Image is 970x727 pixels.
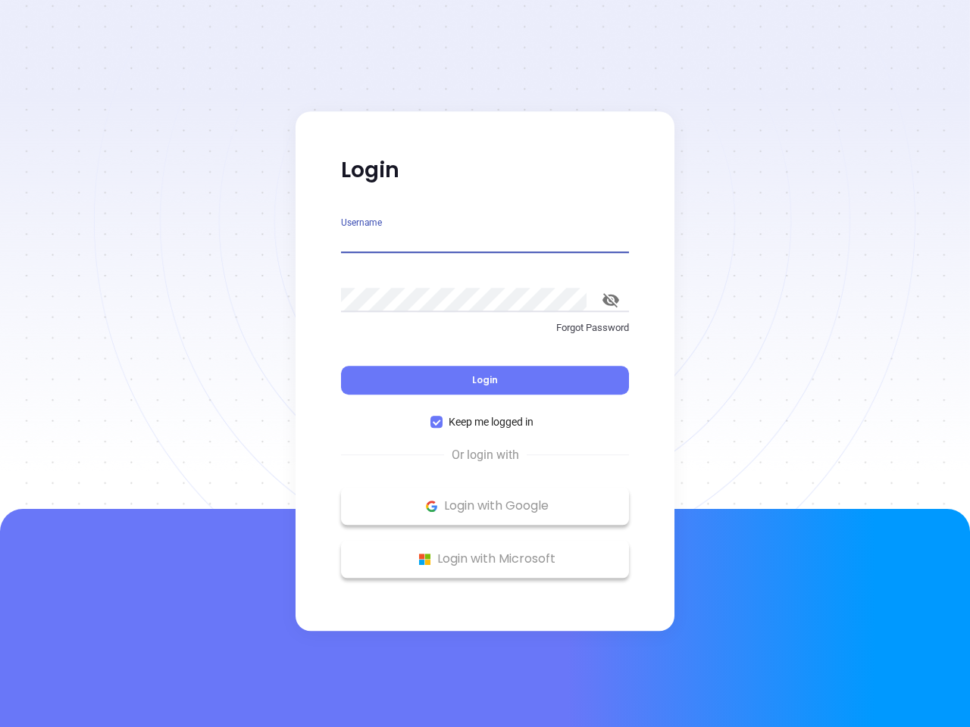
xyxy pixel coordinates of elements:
[341,218,382,227] label: Username
[349,548,621,570] p: Login with Microsoft
[341,320,629,335] p: Forgot Password
[341,540,629,578] button: Microsoft Logo Login with Microsoft
[472,373,498,386] span: Login
[593,282,629,318] button: toggle password visibility
[415,550,434,569] img: Microsoft Logo
[444,446,527,464] span: Or login with
[349,495,621,517] p: Login with Google
[341,320,629,348] a: Forgot Password
[422,497,441,516] img: Google Logo
[341,487,629,525] button: Google Logo Login with Google
[341,366,629,395] button: Login
[341,157,629,184] p: Login
[443,413,540,430] span: Keep me logged in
